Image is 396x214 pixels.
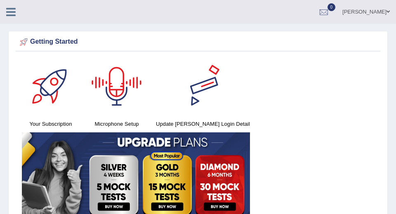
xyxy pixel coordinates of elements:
span: 0 [328,3,336,11]
h4: Update [PERSON_NAME] Login Detail [154,120,252,128]
h4: Your Subscription [22,120,80,128]
div: Getting Started [18,36,378,48]
h4: Microphone Setup [88,120,146,128]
